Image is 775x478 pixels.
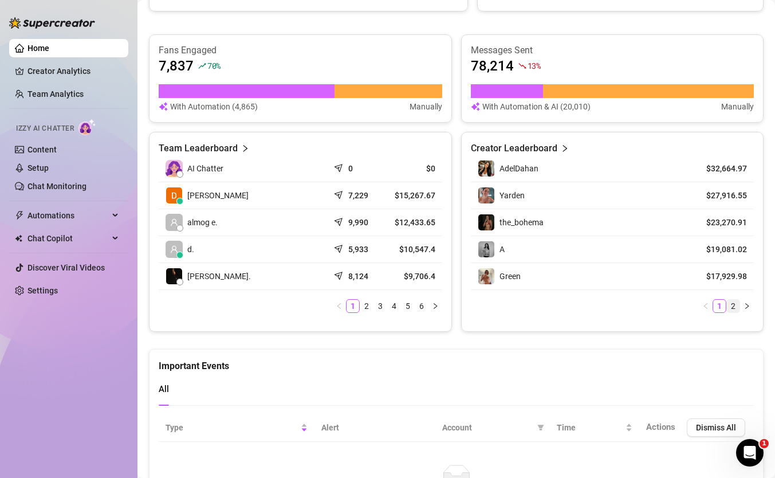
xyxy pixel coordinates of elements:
[518,62,526,70] span: fall
[166,160,183,177] img: izzy-ai-chatter-avatar-DDCN_rTZ.svg
[499,218,544,227] span: the_bohema
[471,57,514,75] article: 78,214
[499,272,521,281] span: Green
[695,271,747,282] article: $17,929.98
[482,100,591,113] article: With Automation & AI (20,010)
[695,244,747,255] article: $19,081.02
[15,211,24,220] span: thunderbolt
[334,269,345,280] span: send
[360,300,373,312] a: 2
[159,44,442,57] article: Fans Engaged
[159,100,168,113] img: svg%3e
[166,187,182,203] img: Dana Roz
[537,424,544,431] span: filter
[528,60,541,71] span: 13 %
[159,57,194,75] article: 7,837
[471,100,480,113] img: svg%3e
[374,300,387,312] a: 3
[740,299,754,313] li: Next Page
[499,191,525,200] span: Yarden
[166,421,298,434] span: Type
[187,243,194,256] span: d.
[348,271,368,282] article: 8,124
[187,189,249,202] span: [PERSON_NAME]
[499,245,505,254] span: A
[699,299,713,313] button: left
[78,119,96,135] img: AI Chatter
[646,422,675,432] span: Actions
[392,244,435,255] article: $10,547.4
[388,300,400,312] a: 4
[557,421,623,434] span: Time
[336,303,343,309] span: left
[187,162,223,175] span: AI Chatter
[695,190,747,201] article: $27,916.55
[314,414,435,442] th: Alert
[471,44,754,57] article: Messages Sent
[207,60,221,71] span: 70 %
[726,299,740,313] li: 2
[332,299,346,313] li: Previous Page
[27,206,109,225] span: Automations
[373,299,387,313] li: 3
[499,164,538,173] span: AdelDahan
[428,299,442,313] button: right
[27,44,49,53] a: Home
[415,300,428,312] a: 6
[695,163,747,174] article: $32,664.97
[736,439,764,467] iframe: Intercom live chat
[478,268,494,284] img: Green
[15,234,22,242] img: Chat Copilot
[550,414,639,442] th: Time
[27,286,58,295] a: Settings
[696,423,736,432] span: Dismiss All
[387,299,401,313] li: 4
[760,439,769,448] span: 1
[478,214,494,230] img: the_bohema
[170,100,258,113] article: With Automation (4,865)
[334,188,345,199] span: send
[159,384,169,394] span: All
[346,299,360,313] li: 1
[166,268,182,284] img: Chap צ׳אפ
[332,299,346,313] button: left
[170,245,178,253] span: user
[159,142,238,155] article: Team Leaderboard
[187,216,218,229] span: almog e.
[27,229,109,248] span: Chat Copilot
[392,190,435,201] article: $15,267.67
[392,217,435,228] article: $12,433.65
[27,163,49,173] a: Setup
[347,300,359,312] a: 1
[702,303,709,309] span: left
[721,100,754,113] article: Manually
[27,62,119,80] a: Creator Analytics
[392,163,435,174] article: $0
[561,142,569,155] span: right
[713,299,726,313] li: 1
[415,299,428,313] li: 6
[27,263,105,272] a: Discover Viral Videos
[727,300,739,312] a: 2
[478,241,494,257] img: A
[159,350,754,373] div: Important Events
[402,300,414,312] a: 5
[241,142,249,155] span: right
[432,303,439,309] span: right
[410,100,442,113] article: Manually
[198,62,206,70] span: rise
[348,217,368,228] article: 9,990
[743,303,750,309] span: right
[360,299,373,313] li: 2
[535,419,546,436] span: filter
[687,418,745,437] button: Dismiss All
[348,244,368,255] article: 5,933
[187,270,251,283] span: [PERSON_NAME].
[334,161,345,173] span: send
[27,145,57,154] a: Content
[401,299,415,313] li: 5
[478,187,494,203] img: Yarden
[9,17,95,29] img: logo-BBDzfeDw.svg
[170,218,178,226] span: user
[16,123,74,134] span: Izzy AI Chatter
